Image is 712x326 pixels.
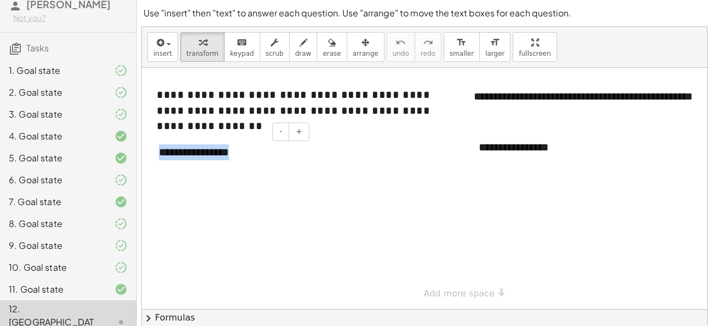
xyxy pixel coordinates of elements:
span: - [279,127,282,136]
button: redoredo [415,32,441,62]
button: format_sizelarger [479,32,510,62]
i: format_size [456,36,467,49]
i: redo [423,36,433,49]
span: chevron_right [142,312,155,325]
span: scrub [266,50,284,57]
div: 11. Goal state [9,283,97,296]
span: undo [393,50,409,57]
div: 2. Goal state [9,86,97,99]
div: 6. Goal state [9,173,97,187]
i: Task finished and correct. [114,152,128,165]
i: Task finished and part of it marked as correct. [114,86,128,99]
i: Task finished and correct. [114,195,128,208]
div: 5. Goal state [9,152,97,165]
span: redo [421,50,435,57]
i: Task finished and correct. [114,130,128,143]
span: + [296,127,302,136]
i: Task finished and part of it marked as correct. [114,108,128,121]
button: insert [147,32,178,62]
span: fullscreen [519,50,550,57]
div: Not you? [13,13,128,24]
span: insert [153,50,172,57]
button: - [272,123,289,141]
span: Add more space [424,288,495,299]
i: Task finished and part of it marked as correct. [114,239,128,252]
span: keypad [230,50,254,57]
button: undoundo [387,32,415,62]
div: 10. Goal state [9,261,97,274]
p: Use "insert" then "text" to answer each question. Use "arrange" to move the text boxes for each q... [143,7,705,20]
button: + [289,123,309,141]
i: Task finished and correct. [114,283,128,296]
i: Task finished and part of it marked as correct. [114,261,128,274]
div: 9. Goal state [9,239,97,252]
i: Task finished and part of it marked as correct. [114,217,128,230]
button: draw [289,32,318,62]
span: draw [295,50,312,57]
button: fullscreen [513,32,556,62]
span: transform [186,50,219,57]
button: transform [180,32,225,62]
div: 4. Goal state [9,130,97,143]
div: 7. Goal state [9,195,97,208]
i: format_size [490,36,500,49]
span: erase [323,50,341,57]
div: 1. Goal state [9,64,97,77]
div: 3. Goal state [9,108,97,121]
i: Task finished and part of it marked as correct. [114,173,128,187]
span: larger [485,50,504,57]
i: undo [395,36,406,49]
i: keyboard [237,36,247,49]
span: arrange [353,50,378,57]
button: scrub [260,32,290,62]
button: keyboardkeypad [224,32,260,62]
span: smaller [450,50,474,57]
button: erase [317,32,347,62]
button: arrange [347,32,384,62]
i: Task finished and part of it marked as correct. [114,64,128,77]
button: format_sizesmaller [444,32,480,62]
div: 8. Goal state [9,217,97,230]
span: Tasks [26,42,49,54]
